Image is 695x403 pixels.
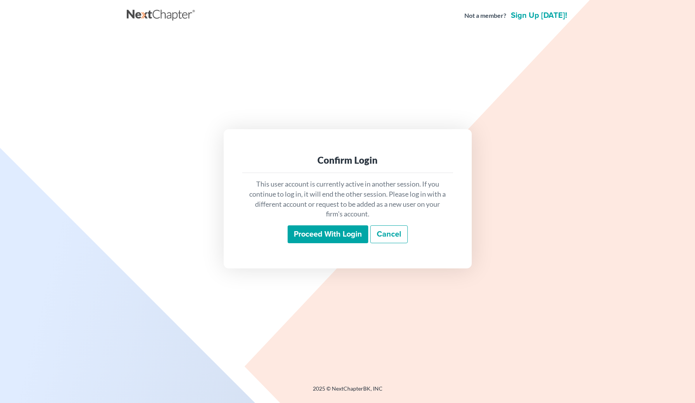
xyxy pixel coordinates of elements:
[248,154,447,166] div: Confirm Login
[509,12,569,19] a: Sign up [DATE]!
[248,179,447,219] p: This user account is currently active in another session. If you continue to log in, it will end ...
[127,385,569,399] div: 2025 © NextChapterBK, INC
[288,225,368,243] input: Proceed with login
[464,11,506,20] strong: Not a member?
[370,225,408,243] a: Cancel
